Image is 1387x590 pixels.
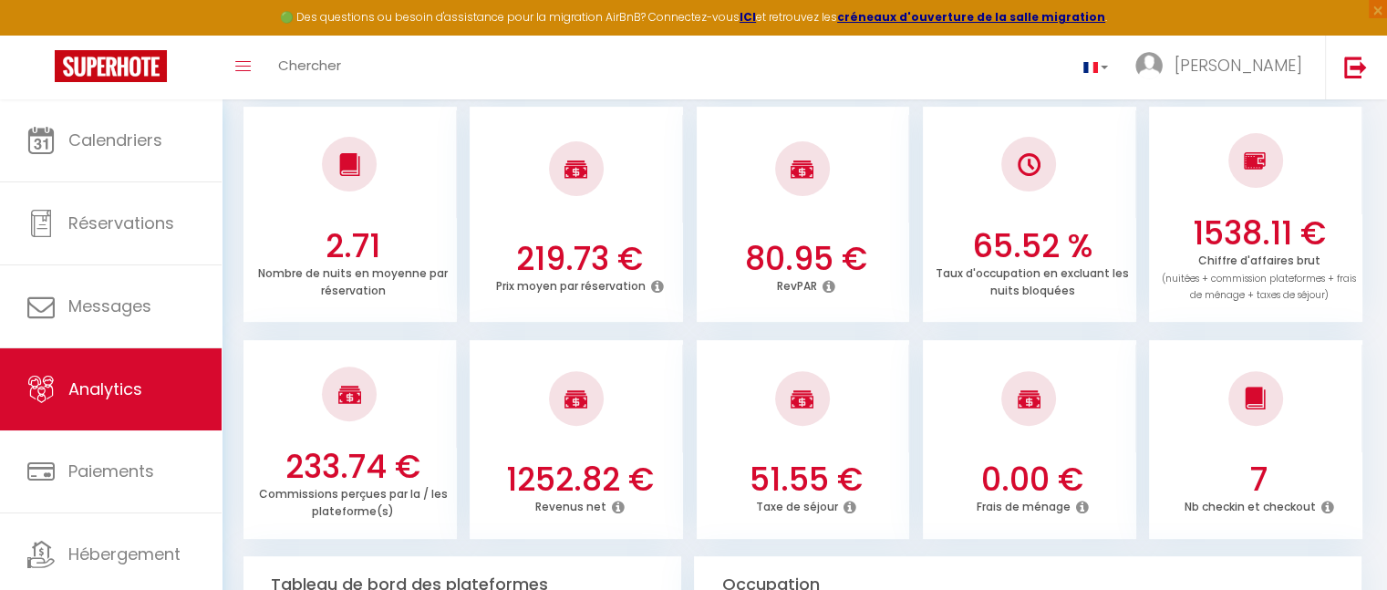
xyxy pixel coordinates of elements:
p: Frais de ménage [977,495,1071,514]
h3: 80.95 € [707,240,905,278]
span: Analytics [68,378,142,400]
a: ICI [740,9,756,25]
h3: 1252.82 € [481,461,678,499]
p: RevPAR [777,274,817,294]
a: Chercher [264,36,355,99]
h3: 2.71 [254,227,452,265]
p: Taux d'occupation en excluant les nuits bloquées [936,262,1129,298]
p: Nombre de nuits en moyenne par réservation [258,262,448,298]
span: Messages [68,295,151,317]
h3: 7 [1160,461,1358,499]
h3: 1538.11 € [1160,214,1358,253]
img: NO IMAGE [1018,153,1040,176]
p: Prix moyen par réservation [495,274,645,294]
span: Chercher [278,56,341,75]
h3: 65.52 % [934,227,1132,265]
h3: 51.55 € [707,461,905,499]
button: Ouvrir le widget de chat LiveChat [15,7,69,62]
img: ... [1135,52,1163,79]
span: Hébergement [68,543,181,565]
h3: 233.74 € [254,448,452,486]
p: Revenus net [534,495,606,514]
img: NO IMAGE [1244,150,1267,171]
a: ... [PERSON_NAME] [1122,36,1325,99]
a: créneaux d'ouverture de la salle migration [837,9,1105,25]
p: Chiffre d'affaires brut [1162,249,1356,303]
img: Super Booking [55,50,167,82]
h3: 219.73 € [481,240,678,278]
p: Nb checkin et checkout [1184,495,1315,514]
span: [PERSON_NAME] [1175,54,1302,77]
img: logout [1344,56,1367,78]
h3: 0.00 € [934,461,1132,499]
span: Paiements [68,460,154,482]
span: (nuitées + commission plateformes + frais de ménage + taxes de séjour) [1162,272,1356,303]
span: Réservations [68,212,174,234]
span: Calendriers [68,129,162,151]
p: Commissions perçues par la / les plateforme(s) [259,482,448,519]
p: Taxe de séjour [756,495,838,514]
